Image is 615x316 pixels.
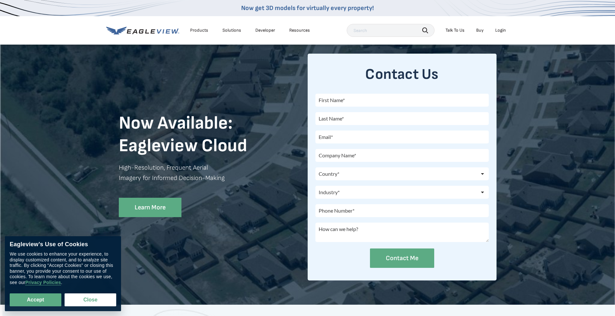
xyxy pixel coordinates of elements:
[241,4,374,12] a: Now get 3D models for virtually every property!
[315,94,489,107] input: First Name*
[495,27,506,33] div: Login
[476,27,484,33] a: Buy
[289,27,310,33] div: Resources
[10,251,116,285] div: We use cookies to enhance your experience, to display customized content, and to analyze site tra...
[315,149,489,162] input: Company Name*
[255,27,275,33] a: Developer
[119,112,308,157] h1: Now Available: Eagleview Cloud
[347,24,435,37] input: Search
[25,280,61,285] a: Privacy Policies
[222,27,241,33] div: Solutions
[315,112,489,125] input: Last Name*
[315,204,489,217] input: Phone Number*
[119,174,225,182] strong: Imagery for Informed Decision-Making
[446,27,465,33] div: Talk To Us
[190,27,208,33] div: Products
[315,131,489,143] input: Email*
[10,293,61,306] button: Accept
[10,241,116,248] div: Eagleview’s Use of Cookies
[119,164,208,172] strong: High-Resolution, Frequent Aerial
[370,248,434,268] input: Contact Me
[119,198,181,217] a: Learn More
[65,293,116,306] button: Close
[365,66,438,83] strong: Contact Us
